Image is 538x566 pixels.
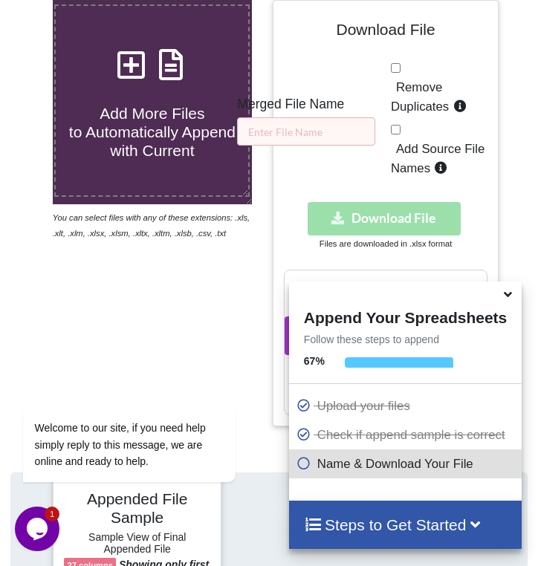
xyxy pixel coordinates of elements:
h3: Your files are more than 1 MB [285,278,487,294]
input: Enter File Name [237,117,375,146]
span: Add Source File Names [391,142,484,175]
h6: You also get FREE access to our other tool [285,355,487,380]
p: Upload your files [296,397,518,415]
p: Check if append sample is correct [296,426,518,444]
h4: Appended File Sample [64,489,210,529]
span: Add More Files to Automatically Append with Current [69,105,236,159]
iframe: chat widget [15,273,282,499]
small: Files are downloaded in .xlsx format [320,239,452,248]
i: You can select files with any of these extensions: .xls, .xlt, .xlm, .xlsx, .xlsm, .xltx, .xltm, ... [53,213,250,238]
h6: Sample View of Final Appended File [64,531,210,559]
h4: Download File [284,11,487,53]
h4: Steps to Get Started [304,515,507,534]
p: Already a Pro Member? Log In [285,385,487,400]
p: Name & Download Your File [296,455,518,473]
h5: Merged File Name [237,97,375,112]
iframe: chat widget [15,507,62,551]
h4: Append Your Spreadsheets [289,305,522,327]
b: 67 % [304,355,325,367]
span: Remove Duplicates [391,80,449,114]
button: Upgrade to Pro for just ¥400 per monthsmile [285,316,484,355]
p: Follow these steps to append [289,332,522,347]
